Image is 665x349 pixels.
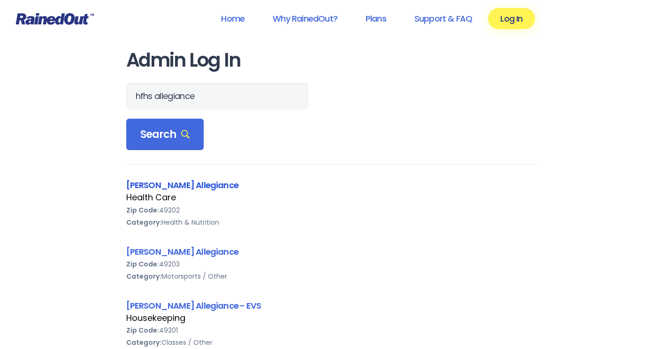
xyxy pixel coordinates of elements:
[126,191,539,204] div: Health Care
[126,270,539,282] div: Motorsports / Other
[126,83,308,109] input: Search Orgs…
[260,8,350,29] a: Why RainedOut?
[126,336,539,349] div: Classes / Other
[126,312,539,324] div: Housekeeping
[126,299,539,312] div: [PERSON_NAME] Allegiance - EVS
[126,300,261,311] a: [PERSON_NAME] Allegiance - EVS
[488,8,535,29] a: Log In
[126,119,204,151] div: Search
[126,245,539,258] div: [PERSON_NAME] Allegiance
[209,8,257,29] a: Home
[126,246,239,258] a: [PERSON_NAME] Allegiance
[126,324,539,336] div: 49201
[353,8,398,29] a: Plans
[126,50,539,71] h1: Admin Log In
[126,259,159,269] b: Zip Code:
[126,258,539,270] div: 49203
[126,179,539,191] div: [PERSON_NAME] Allegiance
[402,8,484,29] a: Support & FAQ
[126,218,161,227] b: Category:
[126,338,161,347] b: Category:
[126,272,161,281] b: Category:
[140,128,190,141] span: Search
[126,216,539,228] div: Health & Nutrition
[126,326,159,335] b: Zip Code:
[126,205,159,215] b: Zip Code:
[126,179,239,191] a: [PERSON_NAME] Allegiance
[126,204,539,216] div: 49202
